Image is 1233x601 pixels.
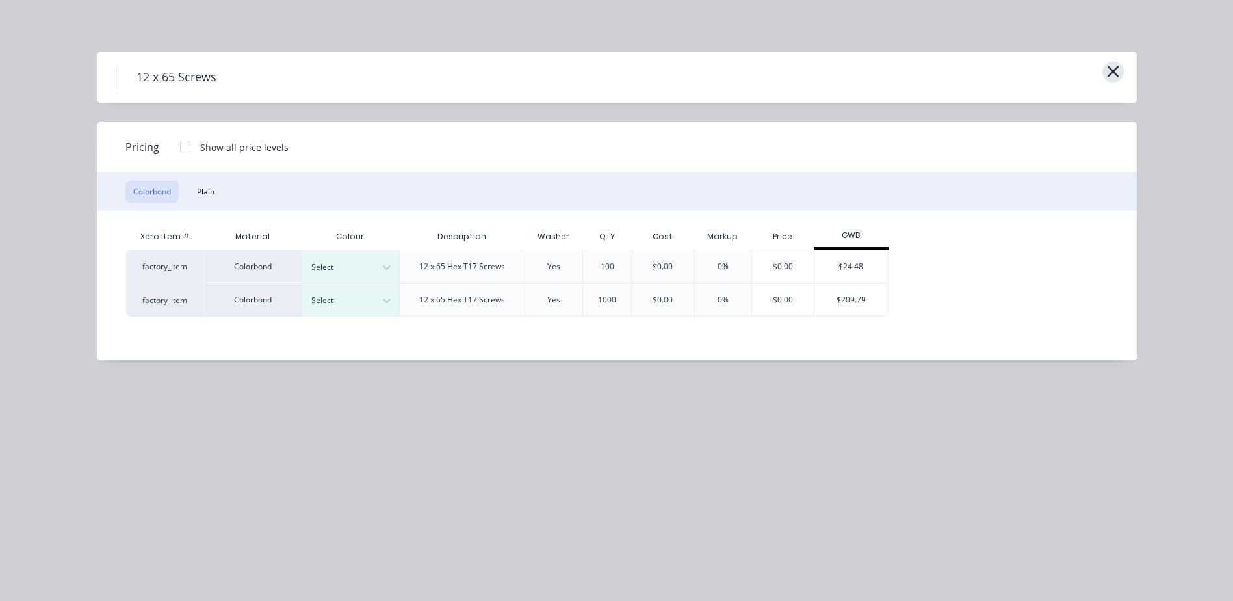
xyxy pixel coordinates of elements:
[601,261,614,273] div: 100
[116,65,236,90] h4: 12 x 65 Screws
[814,284,888,316] div: $209.79
[125,139,159,155] span: Pricing
[126,283,204,317] div: factory_item
[126,224,204,250] div: Xero Item #
[814,250,888,283] div: $24.48
[814,230,889,241] div: GWB
[204,283,302,317] div: Colorbond
[427,220,497,253] div: Description
[204,250,302,283] div: Colorbond
[125,181,179,203] button: Colorbond
[419,294,505,306] div: 12 x 65 Hex T17 Screws
[653,294,673,306] div: $0.00
[632,224,694,250] div: Cost
[527,220,580,253] div: Washer
[189,181,222,203] button: Plain
[302,224,399,250] div: Colour
[694,224,751,250] div: Markup
[653,261,673,273] div: $0.00
[752,250,814,283] div: $0.00
[126,250,204,283] div: factory_item
[751,224,814,250] div: Price
[589,220,625,253] div: QTY
[200,140,289,154] div: Show all price levels
[718,261,729,273] div: 0%
[419,261,505,273] div: 12 x 65 Hex T17 Screws
[752,284,814,316] div: $0.00
[547,294,560,306] div: Yes
[204,224,302,250] div: Material
[598,294,616,306] div: 1000
[718,294,729,306] div: 0%
[547,261,560,273] div: Yes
